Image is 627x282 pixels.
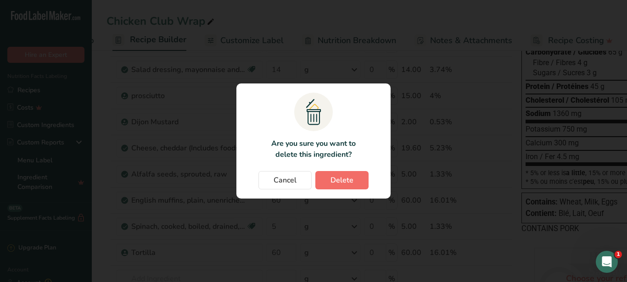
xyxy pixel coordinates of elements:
[258,171,312,189] button: Cancel
[266,138,361,160] p: Are you sure you want to delete this ingredient?
[274,175,297,186] span: Cancel
[315,171,369,189] button: Delete
[615,251,622,258] span: 1
[330,175,353,186] span: Delete
[596,251,618,273] iframe: Intercom live chat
